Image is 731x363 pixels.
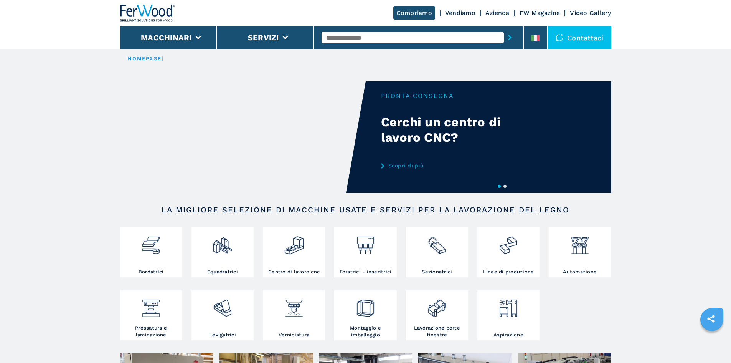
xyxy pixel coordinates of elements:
[570,229,590,255] img: automazione.png
[406,227,468,277] a: Sezionatrici
[548,26,611,49] div: Contattaci
[279,332,309,338] h3: Verniciatura
[355,292,376,318] img: montaggio_imballaggio_2.png
[406,290,468,340] a: Lavorazione porte finestre
[483,269,534,275] h3: Linee di produzione
[549,227,611,277] a: Automazione
[145,205,587,214] h2: LA MIGLIORE SELEZIONE DI MACCHINE USATE E SERVIZI PER LA LAVORAZIONE DEL LEGNO
[263,290,325,340] a: Verniciatura
[207,269,238,275] h3: Squadratrici
[141,33,192,42] button: Macchinari
[504,29,516,46] button: submit-button
[498,229,518,255] img: linee_di_produzione_2.png
[122,325,180,338] h3: Pressatura e laminazione
[485,9,510,17] a: Azienda
[141,292,161,318] img: pressa-strettoia.png
[120,290,182,340] a: Pressatura e laminazione
[393,6,435,20] a: Compriamo
[498,185,501,188] button: 1
[427,229,447,255] img: sezionatrici_2.png
[209,332,236,338] h3: Levigatrici
[355,229,376,255] img: foratrici_inseritrici_2.png
[120,5,175,22] img: Ferwood
[162,56,163,61] span: |
[427,292,447,318] img: lavorazione_porte_finestre_2.png
[493,332,523,338] h3: Aspirazione
[336,325,394,338] h3: Montaggio e imballaggio
[141,229,161,255] img: bordatrici_1.png
[334,227,396,277] a: Foratrici - inseritrici
[520,9,560,17] a: FW Magazine
[139,269,164,275] h3: Bordatrici
[556,34,563,41] img: Contattaci
[268,269,320,275] h3: Centro di lavoro cnc
[701,309,721,328] a: sharethis
[191,227,254,277] a: Squadratrici
[570,9,611,17] a: Video Gallery
[503,185,507,188] button: 2
[212,292,233,318] img: levigatrici_2.png
[120,227,182,277] a: Bordatrici
[477,290,540,340] a: Aspirazione
[284,292,304,318] img: verniciatura_1.png
[445,9,475,17] a: Vendiamo
[212,229,233,255] img: squadratrici_2.png
[381,162,531,169] a: Scopri di più
[284,229,304,255] img: centro_di_lavoro_cnc_2.png
[477,227,540,277] a: Linee di produzione
[191,290,254,340] a: Levigatrici
[334,290,396,340] a: Montaggio e imballaggio
[120,81,366,193] video: Your browser does not support the video tag.
[498,292,518,318] img: aspirazione_1.png
[408,325,466,338] h3: Lavorazione porte finestre
[128,56,162,61] a: HOMEPAGE
[263,227,325,277] a: Centro di lavoro cnc
[248,33,279,42] button: Servizi
[563,269,597,275] h3: Automazione
[340,269,392,275] h3: Foratrici - inseritrici
[422,269,452,275] h3: Sezionatrici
